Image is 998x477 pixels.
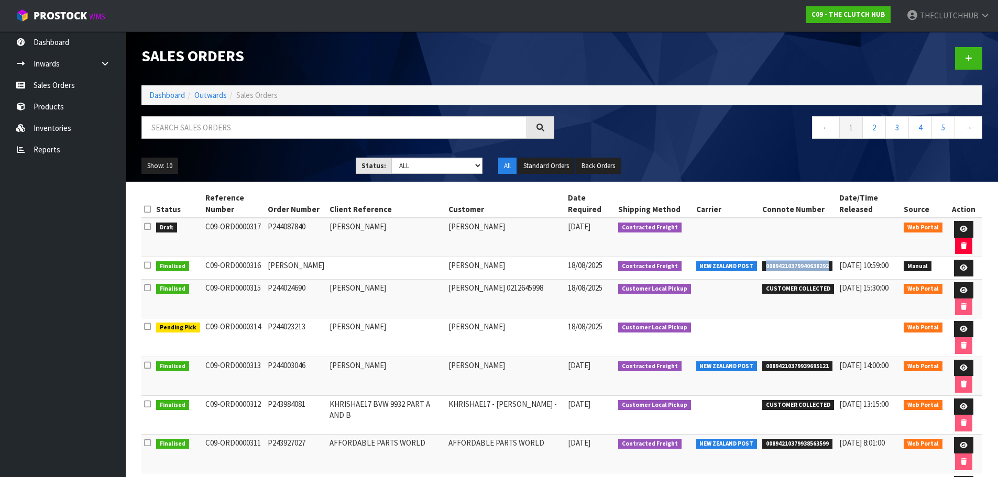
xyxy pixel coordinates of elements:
[762,361,832,372] span: 00894210379939695121
[156,284,189,294] span: Finalised
[945,190,982,218] th: Action
[156,261,189,272] span: Finalised
[203,279,266,318] td: C09-ORD0000315
[153,190,203,218] th: Status
[616,190,694,218] th: Shipping Method
[696,261,758,272] span: NEW ZEALAND POST
[265,395,327,434] td: P243984081
[618,223,682,233] span: Contracted Freight
[203,257,266,280] td: C09-ORD0000316
[618,261,682,272] span: Contracted Freight
[327,357,446,395] td: [PERSON_NAME]
[568,399,590,409] span: [DATE]
[156,323,200,333] span: Pending Pick
[265,279,327,318] td: P244024690
[446,434,565,473] td: AFFORDABLE PARTS WORLD
[265,190,327,218] th: Order Number
[618,323,691,333] span: Customer Local Pickup
[576,158,621,174] button: Back Orders
[839,260,889,270] span: [DATE] 10:59:00
[265,218,327,257] td: P244087840
[361,161,386,170] strong: Status:
[265,434,327,473] td: P243927027
[862,116,886,139] a: 2
[568,321,602,331] span: 18/08/2025
[762,439,832,449] span: 00894210379938563599
[837,190,901,218] th: Date/Time Released
[618,361,682,372] span: Contracted Freight
[203,318,266,357] td: C09-ORD0000314
[570,116,983,142] nav: Page navigation
[236,90,278,100] span: Sales Orders
[839,116,863,139] a: 1
[901,190,945,218] th: Source
[446,190,565,218] th: Customer
[839,283,889,293] span: [DATE] 15:30:00
[694,190,760,218] th: Carrier
[203,190,266,218] th: Reference Number
[203,218,266,257] td: C09-ORD0000317
[568,260,602,270] span: 18/08/2025
[760,190,837,218] th: Connote Number
[839,438,885,448] span: [DATE] 8:01:00
[762,400,834,411] span: CUSTOMER COLLECTED
[141,158,178,174] button: Show: 10
[565,190,616,218] th: Date Required
[327,434,446,473] td: AFFORDABLE PARTS WORLD
[696,439,758,449] span: NEW ZEALAND POST
[904,261,931,272] span: Manual
[904,284,942,294] span: Web Portal
[156,361,189,372] span: Finalised
[446,357,565,395] td: [PERSON_NAME]
[327,318,446,357] td: [PERSON_NAME]
[931,116,955,139] a: 5
[904,439,942,449] span: Web Portal
[194,90,227,100] a: Outwards
[618,400,691,411] span: Customer Local Pickup
[618,439,682,449] span: Contracted Freight
[265,257,327,280] td: [PERSON_NAME]
[141,47,554,64] h1: Sales Orders
[568,360,590,370] span: [DATE]
[156,223,177,233] span: Draft
[203,395,266,434] td: C09-ORD0000312
[156,439,189,449] span: Finalised
[696,361,758,372] span: NEW ZEALAND POST
[568,283,602,293] span: 18/08/2025
[327,190,446,218] th: Client Reference
[327,395,446,434] td: KHRISHAE17 BVW 9932 PART A AND B
[446,395,565,434] td: KHRISHAE17 - [PERSON_NAME] -
[762,261,832,272] span: 00894210379940638292
[327,218,446,257] td: [PERSON_NAME]
[920,10,979,20] span: THECLUTCHHUB
[518,158,575,174] button: Standard Orders
[265,357,327,395] td: P244003046
[141,116,527,139] input: Search sales orders
[812,116,840,139] a: ←
[904,400,942,411] span: Web Portal
[955,116,982,139] a: →
[203,434,266,473] td: C09-ORD0000311
[904,361,942,372] span: Web Portal
[446,218,565,257] td: [PERSON_NAME]
[327,279,446,318] td: [PERSON_NAME]
[811,10,885,19] strong: C09 - THE CLUTCH HUB
[904,223,942,233] span: Web Portal
[446,257,565,280] td: [PERSON_NAME]
[839,399,889,409] span: [DATE] 13:15:00
[908,116,932,139] a: 4
[618,284,691,294] span: Customer Local Pickup
[156,400,189,411] span: Finalised
[446,318,565,357] td: [PERSON_NAME]
[568,438,590,448] span: [DATE]
[265,318,327,357] td: P244023213
[885,116,909,139] a: 3
[568,221,590,231] span: [DATE]
[762,284,834,294] span: CUSTOMER COLLECTED
[16,9,29,22] img: cube-alt.png
[203,357,266,395] td: C09-ORD0000313
[446,279,565,318] td: [PERSON_NAME] 0212645998
[89,12,105,21] small: WMS
[34,9,87,23] span: ProStock
[904,323,942,333] span: Web Portal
